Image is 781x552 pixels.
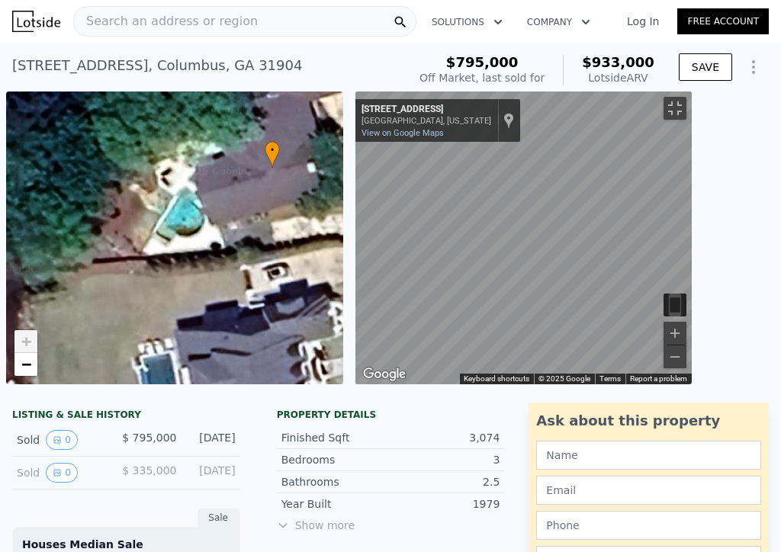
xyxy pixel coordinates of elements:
[189,430,236,450] div: [DATE]
[17,430,110,450] div: Sold
[390,452,500,467] div: 3
[536,476,761,505] input: Email
[362,116,491,126] div: [GEOGRAPHIC_DATA], [US_STATE]
[664,97,686,120] button: Toggle fullscreen view
[390,496,500,512] div: 1979
[281,430,390,445] div: Finished Sqft
[21,355,31,374] span: −
[46,463,78,483] button: View historical data
[46,430,78,450] button: View historical data
[21,332,31,351] span: +
[419,8,515,36] button: Solutions
[538,374,590,383] span: © 2025 Google
[189,463,236,483] div: [DATE]
[664,322,686,345] button: Zoom in
[14,330,37,353] a: Zoom in
[265,141,280,168] div: •
[14,353,37,376] a: Zoom out
[281,496,390,512] div: Year Built
[390,430,500,445] div: 3,074
[122,432,176,444] span: $ 795,000
[355,91,693,384] div: Street View
[664,345,686,368] button: Zoom out
[359,364,410,384] a: Open this area in Google Maps (opens a new window)
[122,464,176,477] span: $ 335,000
[609,14,677,29] a: Log In
[664,294,686,316] button: Toggle motion tracking
[390,474,500,489] div: 2.5
[503,112,514,129] a: Show location on map
[198,508,240,528] div: Sale
[464,374,529,384] button: Keyboard shortcuts
[599,374,621,383] a: Terms (opens in new tab)
[515,8,603,36] button: Company
[74,12,258,30] span: Search an address or region
[582,70,654,85] div: Lotside ARV
[419,70,545,85] div: Off Market, last sold for
[630,374,687,383] a: Report a problem
[281,474,390,489] div: Bathrooms
[12,409,240,424] div: LISTING & SALE HISTORY
[536,511,761,540] input: Phone
[359,364,410,384] img: Google
[22,537,230,552] div: Houses Median Sale
[536,410,761,432] div: Ask about this property
[265,143,280,157] span: •
[362,104,491,116] div: [STREET_ADDRESS]
[355,91,693,384] div: Map
[12,11,60,32] img: Lotside
[281,452,390,467] div: Bedrooms
[679,53,732,81] button: SAVE
[582,54,654,70] span: $933,000
[277,409,505,421] div: Property details
[17,463,110,483] div: Sold
[536,441,761,470] input: Name
[277,518,505,533] span: Show more
[738,52,769,82] button: Show Options
[12,55,302,76] div: [STREET_ADDRESS] , Columbus , GA 31904
[677,8,769,34] a: Free Account
[446,54,519,70] span: $795,000
[362,128,444,138] a: View on Google Maps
